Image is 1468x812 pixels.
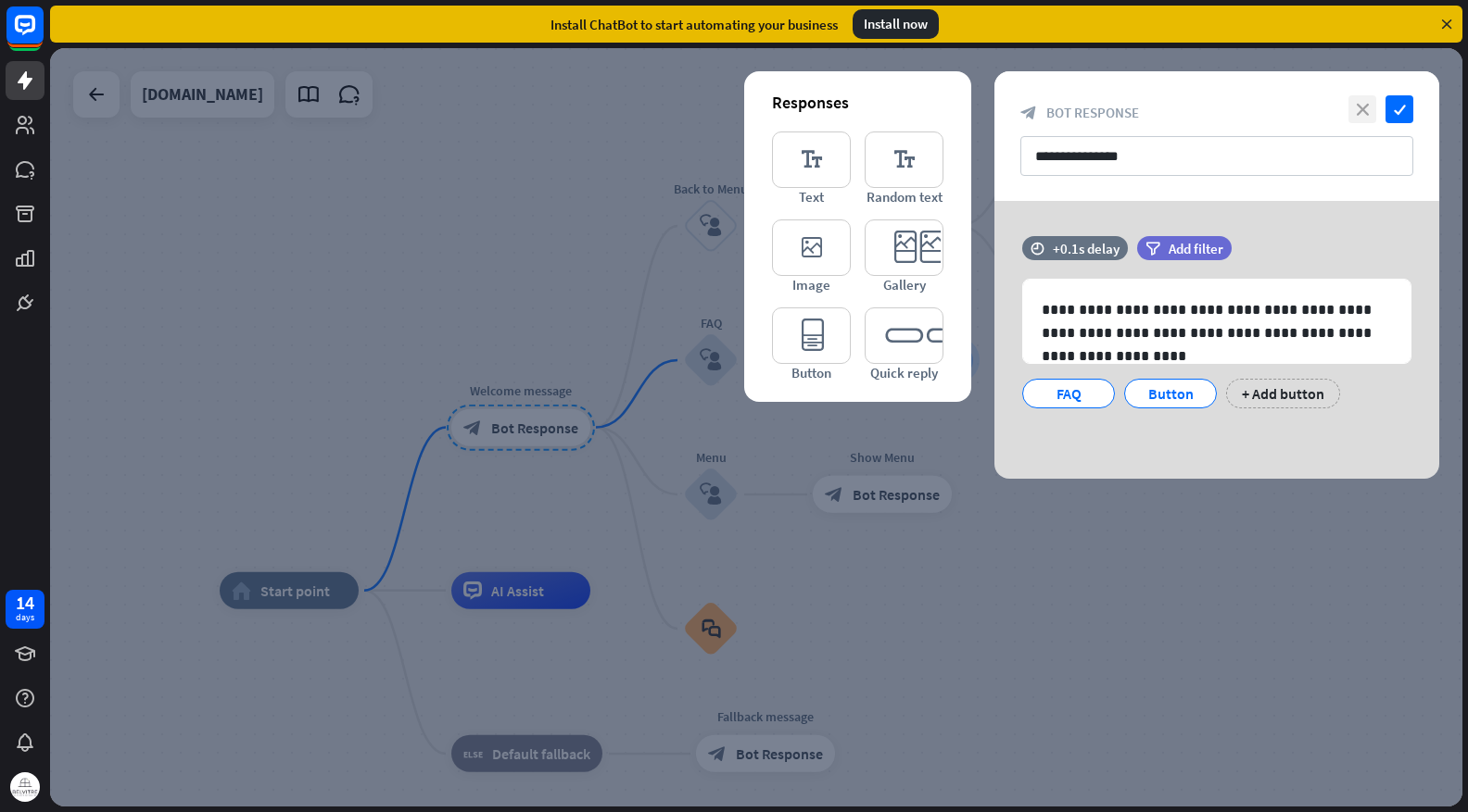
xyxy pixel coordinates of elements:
[550,16,838,33] div: Install ChatBot to start automating your business
[16,611,34,624] div: days
[16,594,34,611] div: 14
[1348,95,1376,123] i: close
[6,590,44,629] a: 14 days
[1046,104,1139,121] span: Bot Response
[1226,379,1340,408] div: + Add button
[1031,242,1044,255] i: time
[1038,380,1099,407] div: FAQ
[1386,95,1413,123] i: check
[1145,242,1160,256] i: filter
[853,9,939,39] div: Install now
[1020,105,1037,121] i: block_bot_response
[1053,240,1120,257] div: +0.1s delay
[15,7,70,63] button: Open LiveChat chat widget
[1169,240,1223,257] span: Add filter
[1140,380,1201,407] div: Button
